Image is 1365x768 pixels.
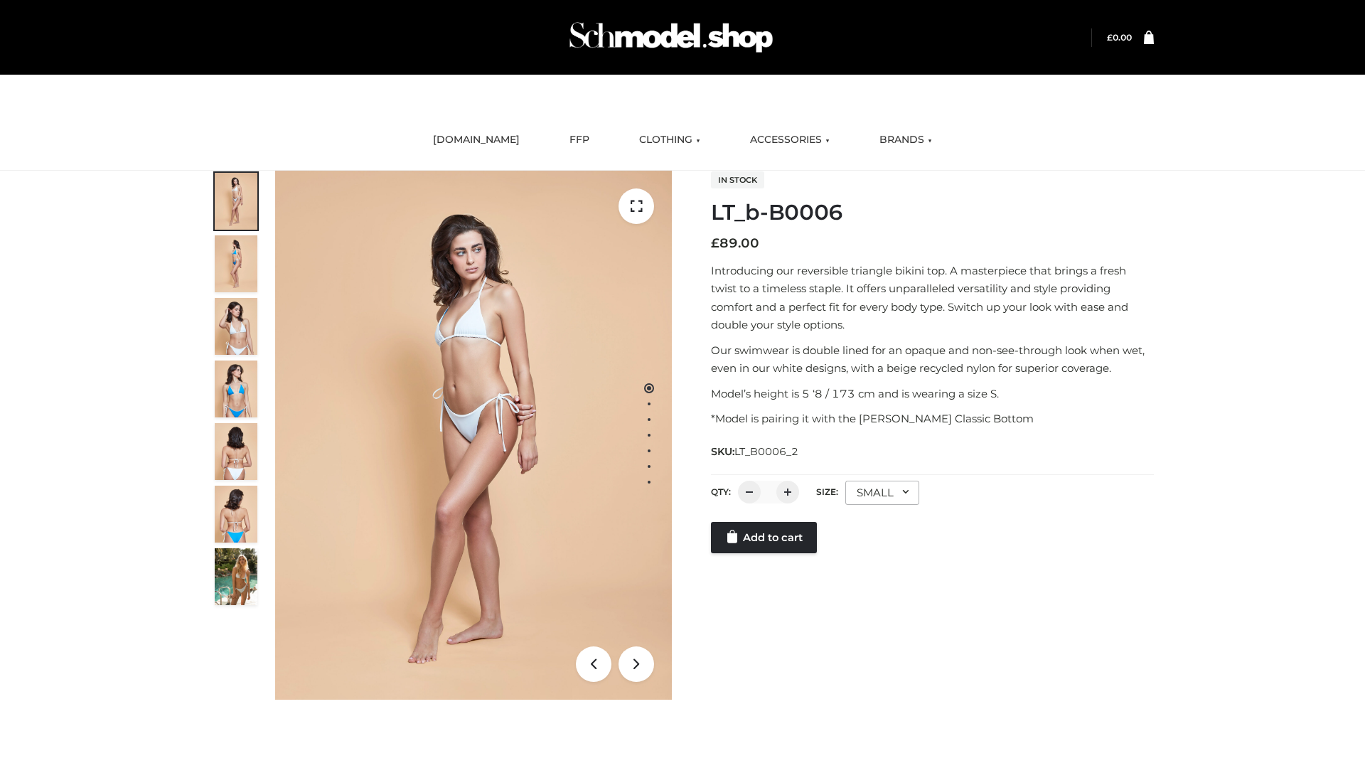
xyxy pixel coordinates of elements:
[711,171,764,188] span: In stock
[215,235,257,292] img: ArielClassicBikiniTop_CloudNine_AzureSky_OW114ECO_2-scaled.jpg
[1107,32,1132,43] a: £0.00
[215,486,257,543] img: ArielClassicBikiniTop_CloudNine_AzureSky_OW114ECO_8-scaled.jpg
[845,481,919,505] div: SMALL
[564,9,778,65] img: Schmodel Admin 964
[711,235,719,251] span: £
[711,385,1154,403] p: Model’s height is 5 ‘8 / 173 cm and is wearing a size S.
[711,443,800,460] span: SKU:
[559,124,600,156] a: FFP
[215,173,257,230] img: ArielClassicBikiniTop_CloudNine_AzureSky_OW114ECO_1-scaled.jpg
[739,124,840,156] a: ACCESSORIES
[422,124,530,156] a: [DOMAIN_NAME]
[711,486,731,497] label: QTY:
[628,124,711,156] a: CLOTHING
[711,235,759,251] bdi: 89.00
[1107,32,1132,43] bdi: 0.00
[816,486,838,497] label: Size:
[215,423,257,480] img: ArielClassicBikiniTop_CloudNine_AzureSky_OW114ECO_7-scaled.jpg
[711,200,1154,225] h1: LT_b-B0006
[711,262,1154,334] p: Introducing our reversible triangle bikini top. A masterpiece that brings a fresh twist to a time...
[1107,32,1113,43] span: £
[869,124,943,156] a: BRANDS
[711,410,1154,428] p: *Model is pairing it with the [PERSON_NAME] Classic Bottom
[215,298,257,355] img: ArielClassicBikiniTop_CloudNine_AzureSky_OW114ECO_3-scaled.jpg
[215,548,257,605] img: Arieltop_CloudNine_AzureSky2.jpg
[711,522,817,553] a: Add to cart
[711,341,1154,378] p: Our swimwear is double lined for an opaque and non-see-through look when wet, even in our white d...
[275,171,672,700] img: LT_b-B0006
[734,445,798,458] span: LT_B0006_2
[215,361,257,417] img: ArielClassicBikiniTop_CloudNine_AzureSky_OW114ECO_4-scaled.jpg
